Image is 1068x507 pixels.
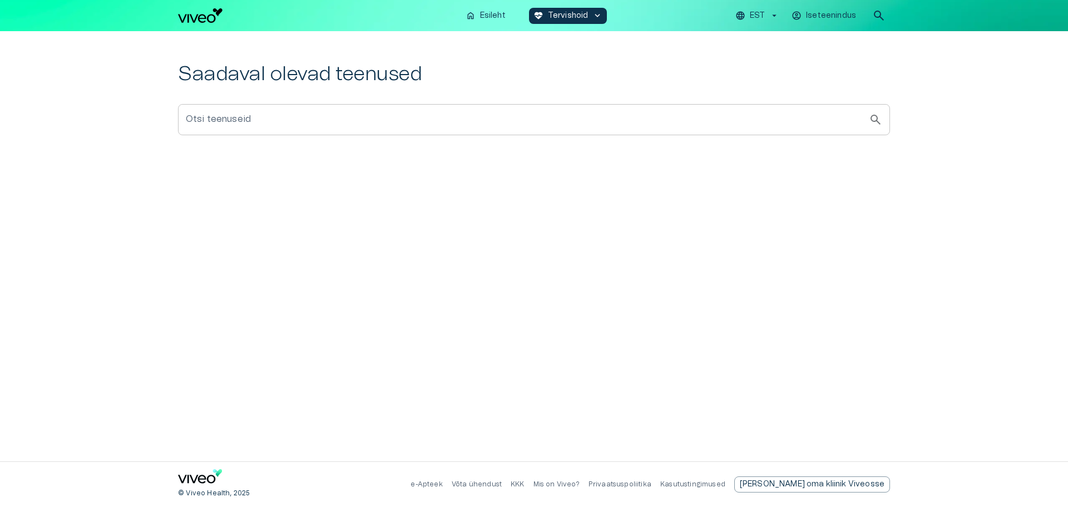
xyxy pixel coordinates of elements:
[533,480,580,489] p: Mis on Viveo?
[740,479,884,490] p: [PERSON_NAME] oma kliinik Viveosse
[480,10,506,22] p: Esileht
[806,10,856,22] p: Iseteenindus
[178,8,457,23] a: Navigate to homepage
[872,9,886,22] span: search
[868,4,890,27] button: open search modal
[660,481,725,488] a: Kasutustingimused
[734,476,890,493] a: Send email to partnership request to viveo
[511,481,525,488] a: KKK
[750,10,765,22] p: EST
[529,8,607,24] button: ecg_heartTervishoidkeyboard_arrow_down
[589,481,651,488] a: Privaatsuspoliitika
[548,10,589,22] p: Tervishoid
[734,8,781,24] button: EST
[592,11,602,21] span: keyboard_arrow_down
[178,8,222,23] img: Viveo logo
[466,11,476,21] span: home
[411,481,442,488] a: e-Apteek
[790,8,859,24] button: Iseteenindus
[869,113,882,126] span: search
[178,489,250,498] p: © Viveo Health, 2025
[178,62,890,86] h2: Saadaval olevad teenused
[533,11,543,21] span: ecg_heart
[178,469,222,488] a: Navigate to home page
[734,476,890,493] div: [PERSON_NAME] oma kliinik Viveosse
[452,480,502,489] p: Võta ühendust
[461,8,511,24] button: homeEsileht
